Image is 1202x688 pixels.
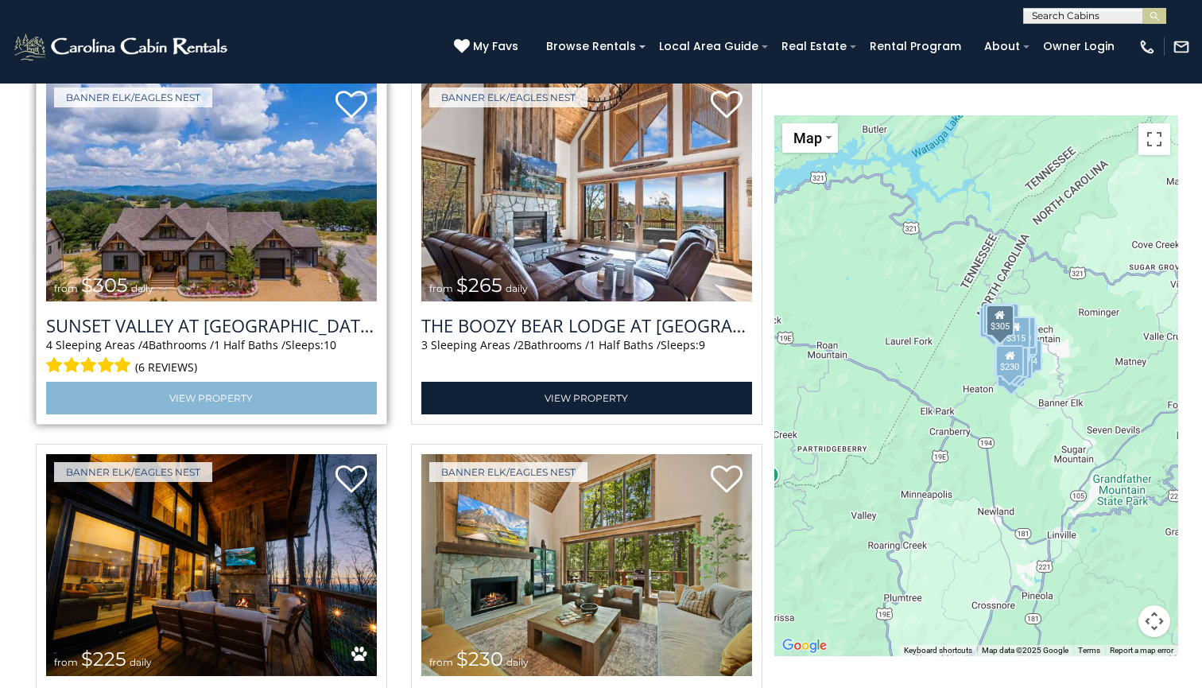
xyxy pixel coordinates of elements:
img: Five Fox Den at Eagles Nest [421,454,752,676]
span: from [54,656,78,668]
span: 4 [142,337,149,352]
img: The Boozy Bear Lodge at Eagles Nest [421,80,752,301]
a: Banner Elk/Eagles Nest [429,87,587,107]
img: White-1-2.png [12,31,232,63]
a: Local Area Guide [651,34,766,59]
img: Pyrfect Hideout at Eagles Nest [46,454,377,676]
span: Map data ©2025 Google [982,646,1068,655]
img: mail-regular-white.png [1173,38,1190,56]
span: 3 [421,337,428,352]
a: My Favs [454,38,522,56]
div: Sleeping Areas / Bathrooms / Sleeps: [46,337,377,378]
div: $305 [986,305,1014,336]
a: View Property [46,382,377,414]
span: $230 [456,647,503,671]
span: from [429,282,453,294]
span: daily [131,282,153,294]
img: phone-regular-white.png [1138,38,1156,56]
div: $200 [1006,317,1035,348]
a: Banner Elk/Eagles Nest [54,87,212,107]
span: daily [506,282,528,294]
span: 9 [699,337,705,352]
a: View Property [421,382,752,414]
button: Toggle fullscreen view [1138,123,1170,155]
a: Report a map error [1110,646,1173,655]
a: Pyrfect Hideout at Eagles Nest from $225 daily [46,454,377,676]
span: My Favs [473,38,518,55]
span: $225 [81,647,126,671]
a: Add to favorites [335,464,367,497]
a: Add to favorites [711,464,743,497]
a: Browse Rentals [538,34,644,59]
div: Sleeping Areas / Bathrooms / Sleeps: [421,337,752,378]
a: Banner Elk/Eagles Nest [54,462,212,482]
img: Sunset Valley at Eagles Nest [46,80,377,301]
span: $265 [456,274,502,297]
div: $265 [982,303,1010,335]
span: (6 reviews) [135,357,197,378]
div: $230 [1009,324,1037,356]
div: $250 [1004,348,1033,379]
a: Real Estate [774,34,855,59]
a: The Boozy Bear Lodge at [GEOGRAPHIC_DATA] [421,313,752,337]
div: $230 [995,345,1024,377]
a: Terms (opens in new tab) [1078,646,1100,655]
a: About [976,34,1028,59]
div: $285 [999,346,1028,378]
a: Open this area in Google Maps (opens a new window) [778,636,831,656]
a: Sunset Valley at Eagles Nest from $305 daily [46,80,377,301]
span: 10 [324,337,336,352]
a: Add to favorites [711,89,743,122]
a: Sunset Valley at [GEOGRAPHIC_DATA] [46,313,377,337]
button: Keyboard shortcuts [904,645,972,656]
span: from [54,282,78,294]
img: Google [778,636,831,656]
a: Five Fox Den at Eagles Nest from $230 daily [421,454,752,676]
h3: The Boozy Bear Lodge at Eagles Nest [421,313,752,337]
span: daily [130,656,152,668]
div: $215 [997,356,1026,387]
a: Add to favorites [335,89,367,122]
a: Owner Login [1035,34,1123,59]
span: daily [506,656,529,668]
a: Banner Elk/Eagles Nest [429,462,587,482]
h3: Sunset Valley at Eagles Nest [46,313,377,337]
span: $305 [81,274,128,297]
span: 1 Half Baths / [214,337,285,352]
a: The Boozy Bear Lodge at Eagles Nest from $265 daily [421,80,752,301]
span: 1 Half Baths / [589,337,661,352]
span: from [429,656,453,668]
button: Change map style [782,123,838,153]
button: Map camera controls [1138,605,1170,637]
div: $315 [1002,317,1030,348]
span: 2 [518,337,524,352]
span: 4 [46,337,52,352]
a: Rental Program [862,34,969,59]
div: $424 [1014,340,1042,371]
div: $305 [993,346,1022,378]
span: Map [793,130,822,146]
div: $285 [979,306,1008,338]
